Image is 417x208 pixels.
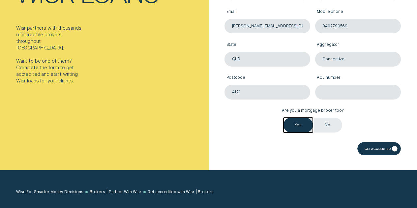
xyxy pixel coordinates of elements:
[283,118,313,132] label: Yes
[224,71,310,85] label: Postcode
[357,142,401,155] button: Get Accredited
[90,190,141,194] a: Brokers | Partner With Wisr
[315,38,401,52] label: Aggregator
[16,25,84,84] div: Wisr partners with thousands of incredible brokers throughout [GEOGRAPHIC_DATA]. Want to be one o...
[315,5,401,19] label: Mobile phone
[224,5,310,19] label: Email
[147,190,213,194] a: Get accredited with Wisr | Brokers
[16,190,83,194] a: Wisr: For Smarter Money Decisions
[224,38,310,52] label: State
[313,118,342,132] label: No
[315,71,401,85] label: ACL number
[280,104,345,118] label: Are you a mortgage broker too?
